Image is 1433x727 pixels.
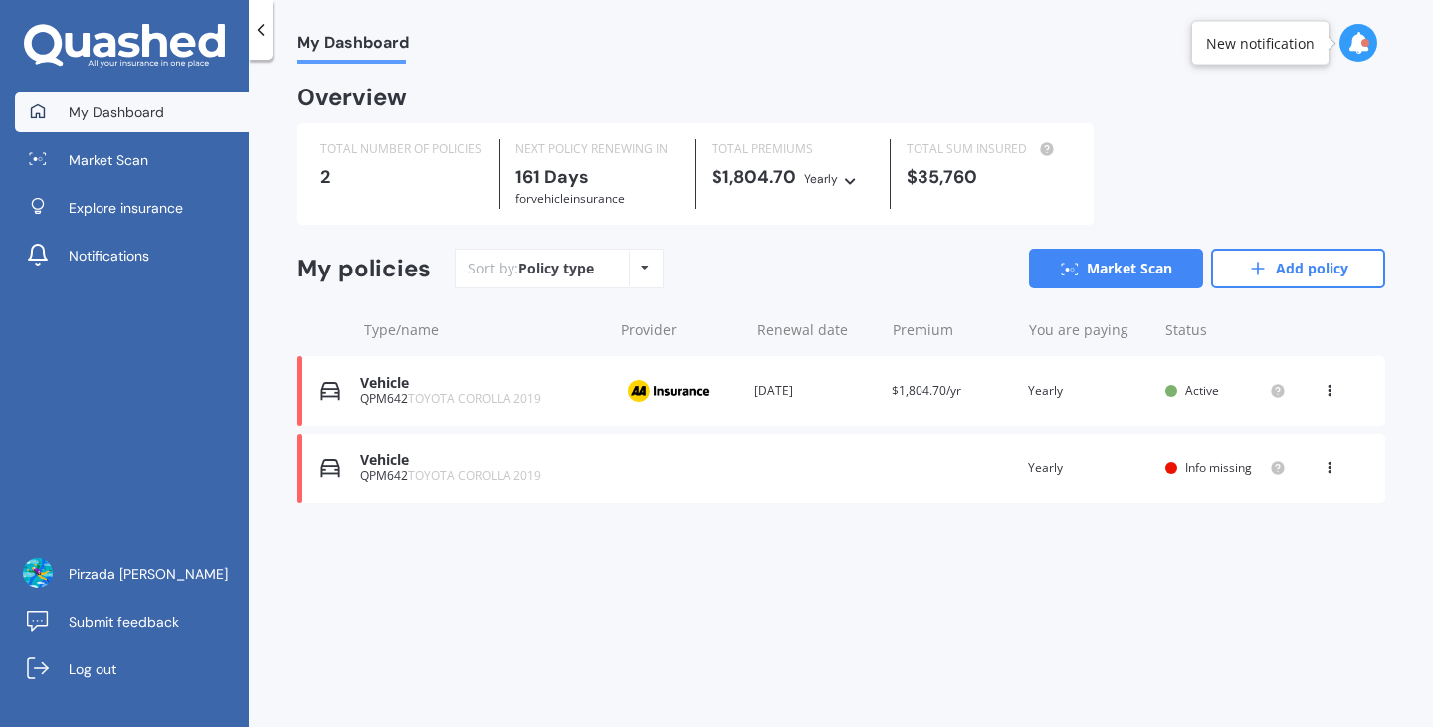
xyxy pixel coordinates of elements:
[15,649,249,689] a: Log out
[69,564,228,584] span: Pirzada [PERSON_NAME]
[1206,33,1315,53] div: New notification
[621,320,741,340] div: Provider
[360,375,602,392] div: Vehicle
[69,246,149,266] span: Notifications
[468,259,594,278] div: Sort by:
[23,558,53,588] img: ACg8ocLduaMLcqMNStMS7uVaTX-otkQre-OjEXGnp2kZZLGdclvFNmg1gQ=s96-c
[1028,381,1148,401] div: Yearly
[15,92,249,132] a: My Dashboard
[892,382,961,399] span: $1,804.70/yr
[893,320,1013,340] div: Premium
[1165,320,1286,340] div: Status
[320,458,340,478] img: Vehicle
[69,612,179,632] span: Submit feedback
[515,165,589,189] b: 161 Days
[15,140,249,180] a: Market Scan
[1029,320,1149,340] div: You are paying
[15,188,249,228] a: Explore insurance
[360,469,602,483] div: QPM642
[297,88,407,107] div: Overview
[69,102,164,122] span: My Dashboard
[518,259,594,278] div: Policy type
[69,659,116,679] span: Log out
[69,150,148,170] span: Market Scan
[1185,382,1219,399] span: Active
[712,139,874,159] div: TOTAL PREMIUMS
[1185,459,1252,476] span: Info missing
[1029,249,1203,288] a: Market Scan
[1028,458,1148,478] div: Yearly
[15,236,249,275] a: Notifications
[364,320,605,340] div: Type/name
[297,255,431,283] div: My policies
[618,372,717,410] img: AA
[1211,249,1385,288] a: Add policy
[69,198,183,218] span: Explore insurance
[297,33,409,60] span: My Dashboard
[320,381,340,401] img: Vehicle
[15,602,249,641] a: Submit feedback
[907,167,1069,187] div: $35,760
[320,139,483,159] div: TOTAL NUMBER OF POLICIES
[360,392,602,406] div: QPM642
[15,554,249,594] a: Pirzada [PERSON_NAME]
[754,381,875,401] div: [DATE]
[515,139,678,159] div: NEXT POLICY RENEWING IN
[515,190,625,207] span: for Vehicle insurance
[360,453,602,469] div: Vehicle
[757,320,878,340] div: Renewal date
[320,167,483,187] div: 2
[408,467,541,484] span: TOYOTA COROLLA 2019
[408,390,541,407] span: TOYOTA COROLLA 2019
[804,169,838,189] div: Yearly
[712,167,874,189] div: $1,804.70
[907,139,1069,159] div: TOTAL SUM INSURED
